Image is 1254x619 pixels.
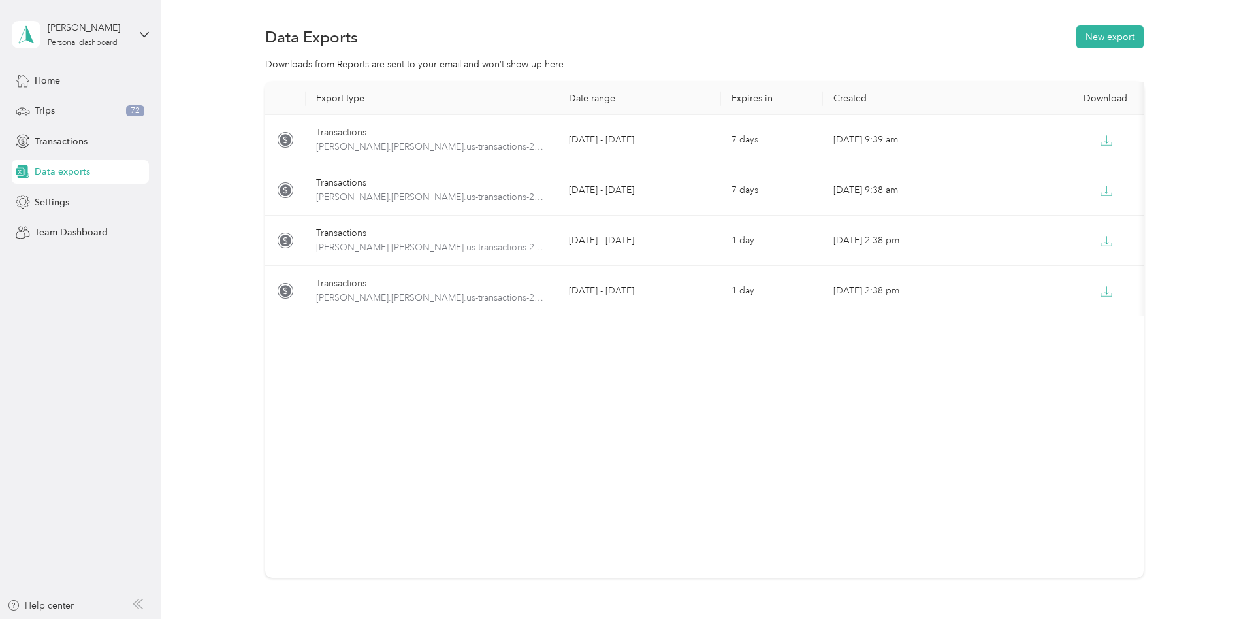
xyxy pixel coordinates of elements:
[823,165,986,216] td: [DATE] 9:38 am
[721,266,823,316] td: 1 day
[823,216,986,266] td: [DATE] 2:38 pm
[7,599,74,612] button: Help center
[1076,25,1144,48] button: New export
[48,39,118,47] div: Personal dashboard
[823,115,986,165] td: [DATE] 9:39 am
[823,266,986,316] td: [DATE] 2:38 pm
[35,195,69,209] span: Settings
[48,21,129,35] div: [PERSON_NAME]
[721,82,823,115] th: Expires in
[126,105,144,117] span: 72
[316,291,548,305] span: samuel.roesler-admeo.us-transactions-2025-09-01-2025-09-23.xlsx
[316,241,548,255] span: samuel.roesler-admeo.us-transactions-2025-09-01-2025-09-23.pdf
[558,266,722,316] td: [DATE] - [DATE]
[316,190,548,205] span: samuel.roesler-admeo.us-transactions-2025-09-01-2025-09-30.xlsx
[558,115,722,165] td: [DATE] - [DATE]
[997,93,1139,104] div: Download
[558,165,722,216] td: [DATE] - [DATE]
[721,115,823,165] td: 7 days
[721,216,823,266] td: 1 day
[721,165,823,216] td: 7 days
[316,125,548,140] div: Transactions
[558,216,722,266] td: [DATE] - [DATE]
[1181,546,1254,619] iframe: Everlance-gr Chat Button Frame
[35,104,55,118] span: Trips
[265,30,358,44] h1: Data Exports
[316,176,548,190] div: Transactions
[265,58,1144,71] div: Downloads from Reports are sent to your email and won’t show up here.
[35,226,108,239] span: Team Dashboard
[35,165,90,178] span: Data exports
[316,226,548,241] div: Transactions
[35,74,60,88] span: Home
[316,140,548,154] span: samuel.roesler-admeo.us-transactions-2025-09-01-2025-09-30.pdf
[306,82,558,115] th: Export type
[558,82,722,115] th: Date range
[316,276,548,291] div: Transactions
[35,135,88,148] span: Transactions
[823,82,986,115] th: Created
